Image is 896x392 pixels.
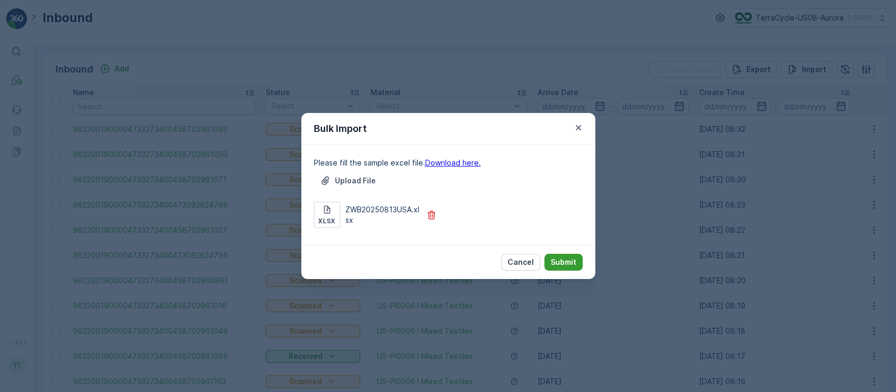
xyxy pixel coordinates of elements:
p: ZWB20250813USA.xlsx [345,204,420,225]
p: Upload File [335,176,376,186]
p: Bulk Import [314,121,367,136]
a: Download here. [425,158,481,167]
p: Submit [551,257,576,267]
p: Cancel [508,257,534,267]
button: Upload File [314,172,382,189]
button: Cancel [501,254,540,271]
p: Please fill the sample excel file. [314,158,583,168]
button: Submit [544,254,583,271]
p: xlsx [318,217,335,225]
